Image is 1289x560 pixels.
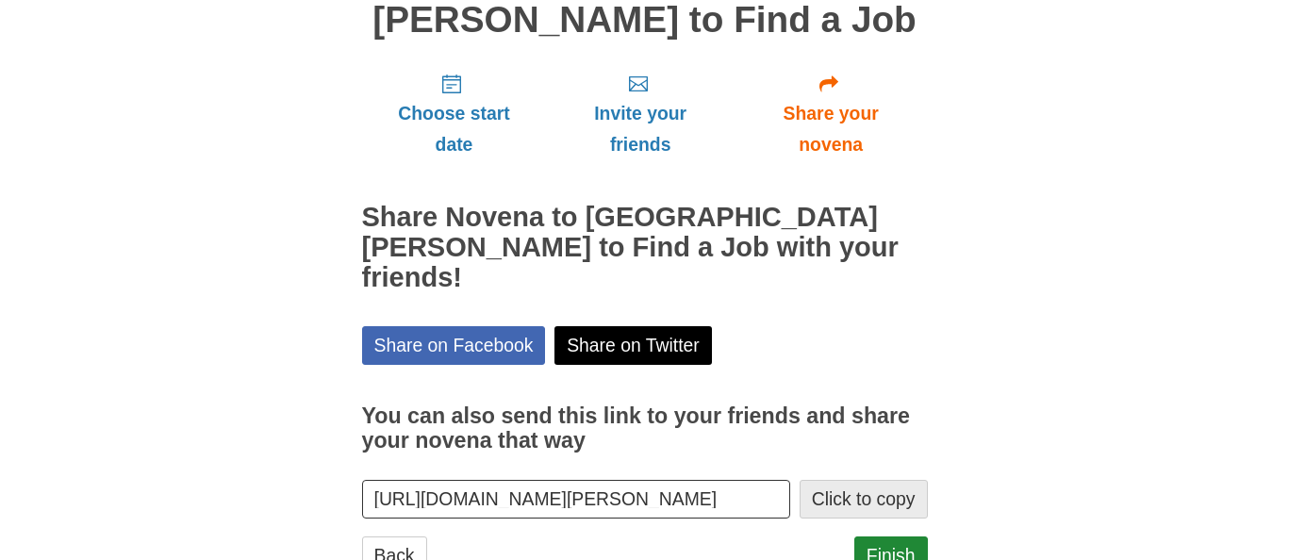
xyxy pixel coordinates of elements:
[735,58,928,171] a: Share your novena
[362,58,547,171] a: Choose start date
[554,326,712,365] a: Share on Twitter
[381,98,528,160] span: Choose start date
[362,203,928,293] h2: Share Novena to [GEOGRAPHIC_DATA][PERSON_NAME] to Find a Job with your friends!
[565,98,715,160] span: Invite your friends
[800,480,928,519] button: Click to copy
[362,326,546,365] a: Share on Facebook
[546,58,734,171] a: Invite your friends
[753,98,909,160] span: Share your novena
[362,404,928,453] h3: You can also send this link to your friends and share your novena that way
